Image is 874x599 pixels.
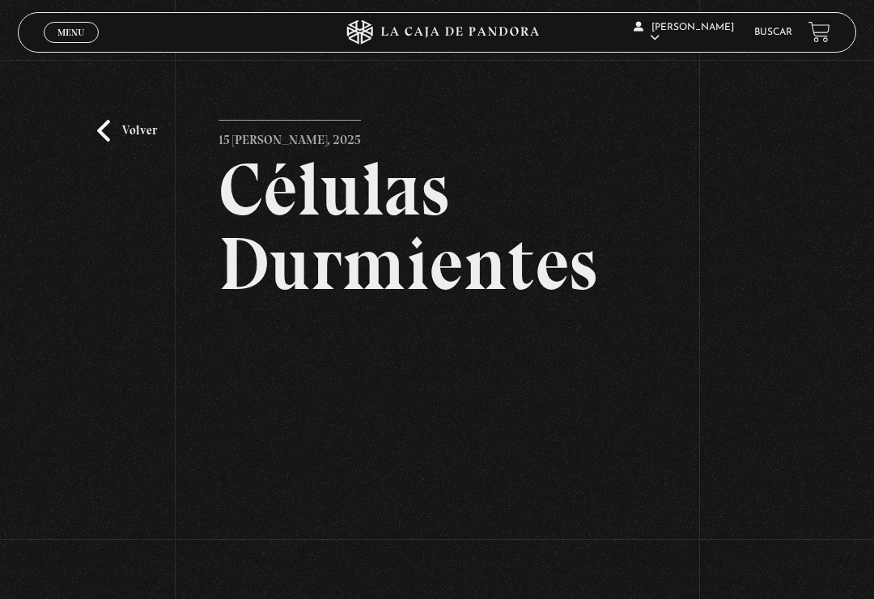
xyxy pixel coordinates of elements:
iframe: Dailymotion video player – PROGRAMA 1-7- CELULAS DURMIENTES - TERRORISMO [218,325,655,571]
a: View your shopping cart [808,21,830,43]
a: Buscar [754,28,792,37]
a: Volver [97,120,157,142]
p: 15 [PERSON_NAME], 2025 [218,120,361,152]
span: [PERSON_NAME] [634,23,734,43]
span: Menu [57,28,84,37]
span: Cerrar [53,41,91,53]
h2: Células Durmientes [218,152,655,301]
